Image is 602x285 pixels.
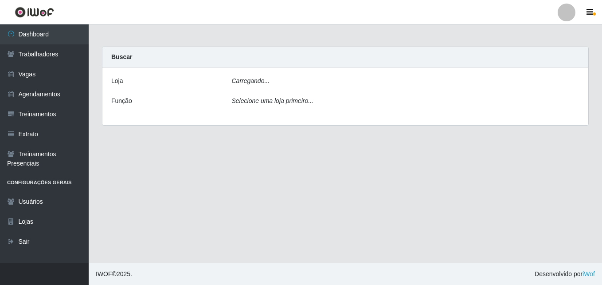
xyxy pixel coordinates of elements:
[15,7,54,18] img: CoreUI Logo
[232,77,270,84] i: Carregando...
[96,270,112,277] span: IWOF
[232,97,313,104] i: Selecione uma loja primeiro...
[111,76,123,86] label: Loja
[96,269,132,279] span: © 2025 .
[111,53,132,60] strong: Buscar
[111,96,132,106] label: Função
[582,270,595,277] a: iWof
[535,269,595,279] span: Desenvolvido por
